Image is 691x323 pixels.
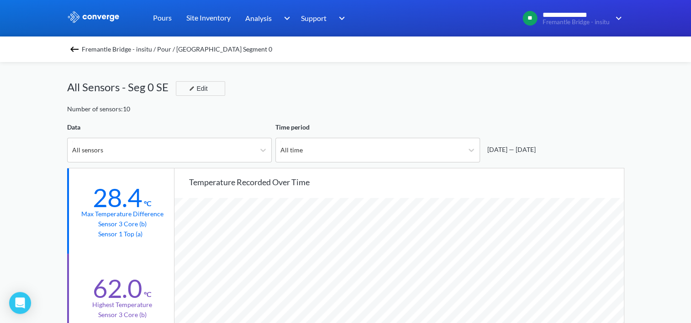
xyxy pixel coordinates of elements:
[189,176,624,188] div: Temperature recorded over time
[333,13,348,24] img: downArrow.svg
[67,122,272,132] div: Data
[176,81,225,96] button: Edit
[98,229,147,239] p: Sensor 1 Top (a)
[93,182,142,213] div: 28.4
[82,43,272,56] span: Fremantle Bridge - insitu / Pour / [GEOGRAPHIC_DATA] Segment 0
[278,13,292,24] img: downArrow.svg
[98,219,147,229] p: Sensor 3 Core (b)
[72,145,103,155] div: All sensors
[185,83,209,94] div: Edit
[543,19,610,26] span: Fremantle Bridge - insitu
[98,310,147,320] p: Sensor 3 Core (b)
[67,11,120,23] img: logo_ewhite.svg
[81,209,164,219] div: Max temperature difference
[189,86,195,91] img: edit-icon.svg
[67,104,130,114] div: Number of sensors: 10
[92,300,152,310] div: Highest temperature
[301,12,327,24] span: Support
[484,145,536,155] div: [DATE] — [DATE]
[69,44,80,55] img: backspace.svg
[275,122,480,132] div: Time period
[245,12,272,24] span: Analysis
[67,78,176,96] div: All Sensors - Seg 0 SE
[610,13,624,24] img: downArrow.svg
[93,273,142,304] div: 62.0
[9,292,31,314] div: Open Intercom Messenger
[280,145,303,155] div: All time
